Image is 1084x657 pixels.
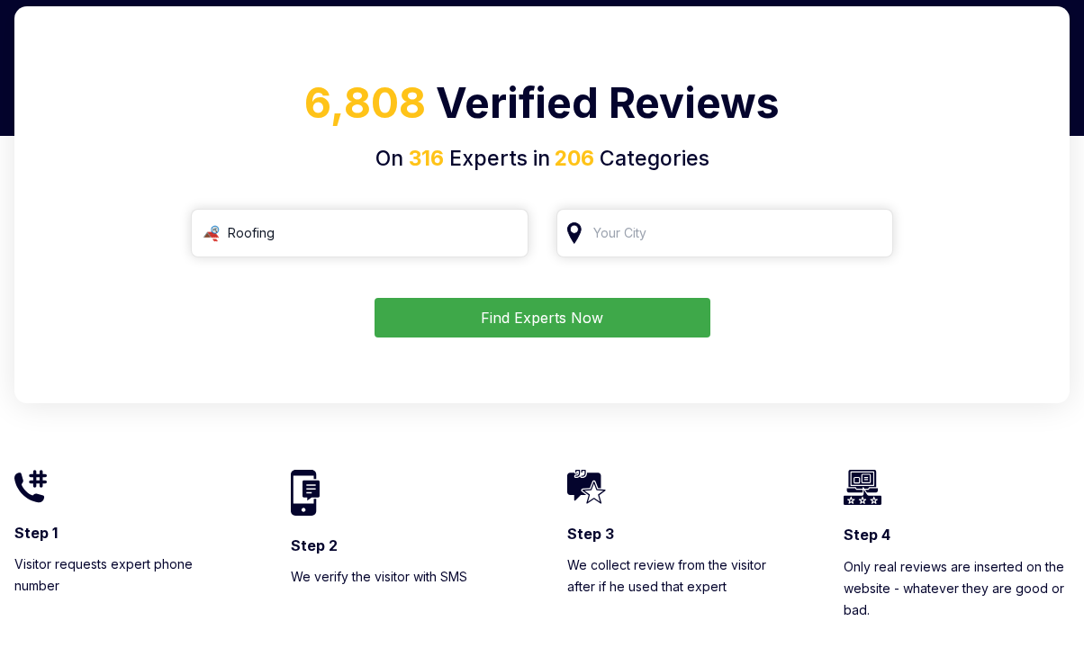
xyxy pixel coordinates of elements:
[291,535,517,555] h3: Step 2
[36,143,1048,175] h4: On Experts in Categories
[550,146,594,171] span: 206
[844,470,881,505] img: homeIcon4
[14,470,47,503] img: homeIcon1
[14,553,240,597] p: Visitor requests expert phone number
[567,524,793,544] h3: Step 3
[409,146,444,171] span: 316
[304,77,426,128] span: 6,808
[556,209,894,257] input: Your City
[375,298,710,337] button: Find Experts Now
[36,72,1048,143] h1: Verified Reviews
[291,566,517,588] p: We verify the visitor with SMS
[291,470,320,515] img: homeIcon2
[844,525,1070,544] h3: Step 4
[567,554,793,598] p: We collect review from the visitor after if he used that expert
[844,556,1070,621] p: Only real reviews are inserted on the website - whatever they are good or bad.
[191,209,528,257] input: Search Category
[567,470,606,504] img: homeIcon3
[14,523,240,543] h3: Step 1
